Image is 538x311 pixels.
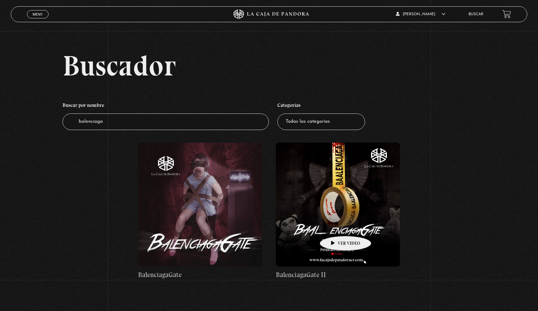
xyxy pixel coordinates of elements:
[276,270,400,280] h4: BalenciagaGate II
[138,270,262,280] h4: BalenciagaGate
[30,17,45,22] span: Cerrar
[63,99,269,113] h4: Buscar por nombre
[32,12,43,16] span: Menu
[502,10,511,18] a: View your shopping cart
[396,12,445,16] span: [PERSON_NAME]
[277,99,365,113] h4: Categorías
[468,12,483,16] a: Buscar
[63,51,528,80] h2: Buscador
[138,143,262,280] a: BalenciagaGate
[276,143,400,280] a: BalenciagaGate II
